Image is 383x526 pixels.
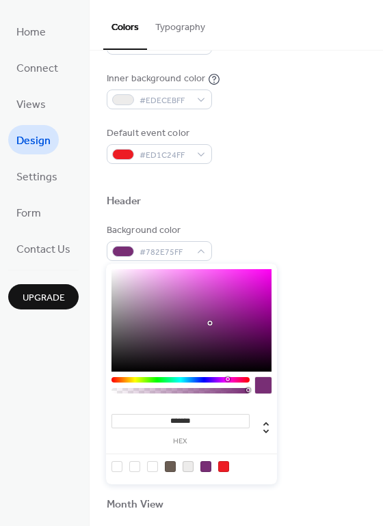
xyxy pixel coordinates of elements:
[140,39,190,53] span: #ED1C24FF
[107,223,209,238] div: Background color
[16,239,70,260] span: Contact Us
[147,461,158,472] div: rgba(255, 255, 255, 0.9836065573770492)
[16,94,46,115] span: Views
[107,126,209,141] div: Default event color
[8,234,79,263] a: Contact Us
[183,461,194,472] div: rgb(237, 236, 235)
[23,291,65,305] span: Upgrade
[16,167,57,188] span: Settings
[107,72,205,86] div: Inner background color
[107,498,163,512] div: Month View
[111,461,122,472] div: rgba(0, 0, 0, 0)
[140,148,190,163] span: #ED1C24FF
[16,58,58,79] span: Connect
[16,130,51,152] span: Design
[111,438,250,445] label: hex
[140,245,190,260] span: #782E75FF
[165,461,176,472] div: rgb(106, 93, 83)
[8,16,54,46] a: Home
[8,89,54,118] a: Views
[16,22,46,43] span: Home
[8,284,79,309] button: Upgrade
[8,197,49,227] a: Form
[218,461,229,472] div: rgb(237, 28, 36)
[16,203,41,224] span: Form
[8,161,66,191] a: Settings
[200,461,211,472] div: rgb(120, 46, 117)
[140,94,190,108] span: #EDECEBFF
[8,53,66,82] a: Connect
[129,461,140,472] div: rgb(255, 255, 255)
[8,125,59,154] a: Design
[107,195,142,209] div: Header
